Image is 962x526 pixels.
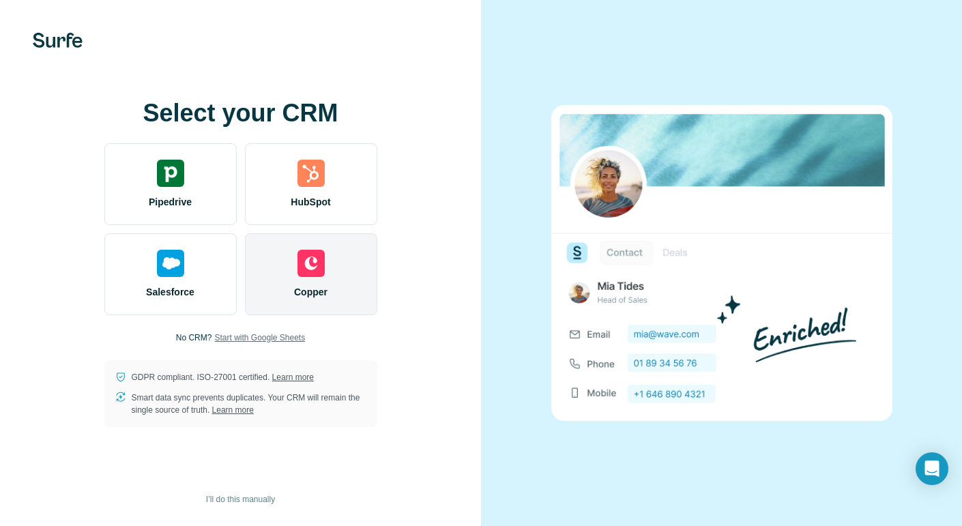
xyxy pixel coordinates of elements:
img: salesforce's logo [157,250,184,277]
span: Salesforce [146,285,194,299]
p: Smart data sync prevents duplicates. Your CRM will remain the single source of truth. [132,392,366,416]
span: I’ll do this manually [206,493,275,506]
a: Learn more [212,405,254,415]
span: Copper [294,285,327,299]
div: Open Intercom Messenger [916,452,948,485]
button: I’ll do this manually [196,489,285,510]
a: Learn more [272,372,314,382]
img: hubspot's logo [297,160,325,187]
p: GDPR compliant. ISO-27001 certified. [132,371,314,383]
img: pipedrive's logo [157,160,184,187]
img: Surfe's logo [33,33,83,48]
span: Pipedrive [149,195,192,209]
span: HubSpot [291,195,330,209]
img: copper's logo [297,250,325,277]
h1: Select your CRM [104,100,377,127]
button: Start with Google Sheets [214,332,305,344]
img: none image [551,105,892,421]
p: No CRM? [176,332,212,344]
